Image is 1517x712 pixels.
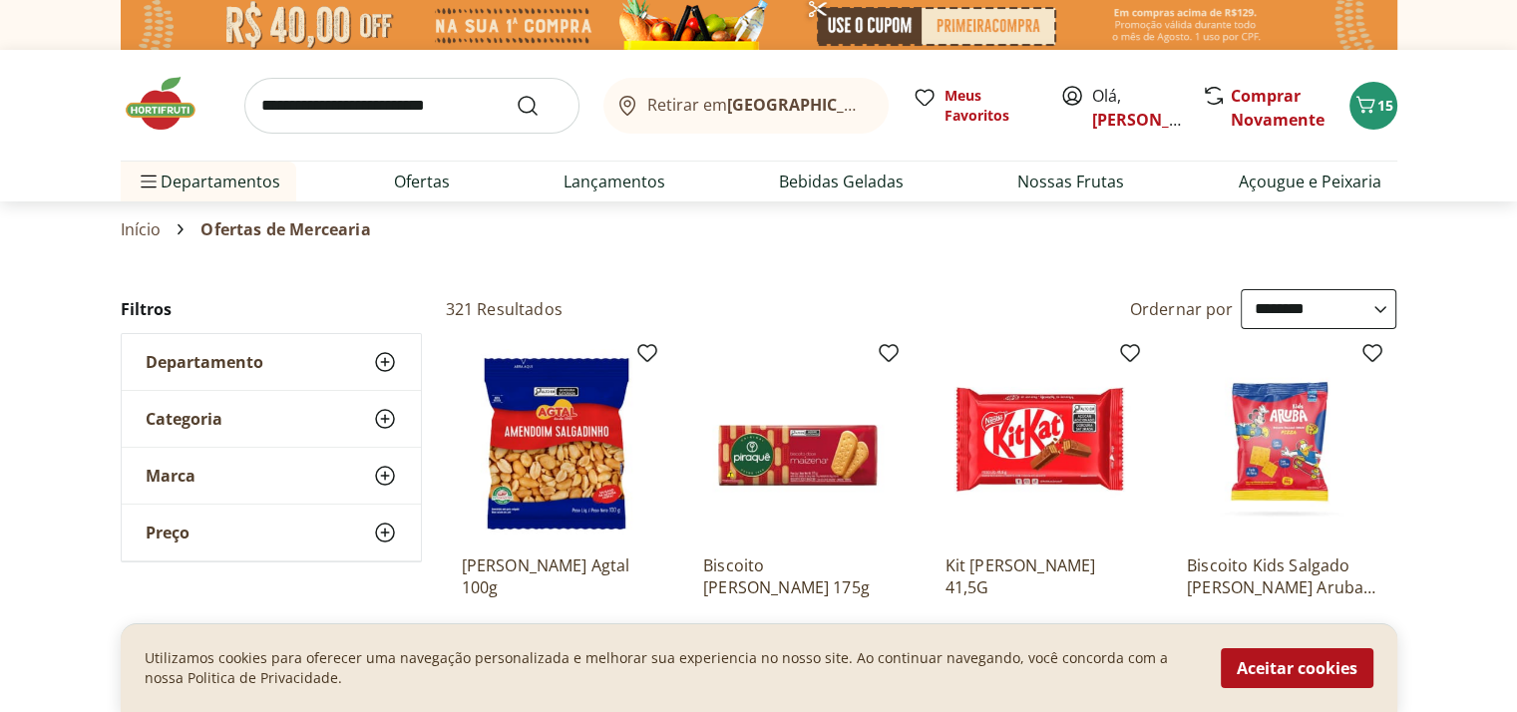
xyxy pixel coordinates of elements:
[462,554,651,598] a: [PERSON_NAME] Agtal 100g
[913,86,1036,126] a: Meus Favoritos
[146,466,195,486] span: Marca
[1017,170,1124,193] a: Nossas Frutas
[703,554,893,598] a: Biscoito [PERSON_NAME] 175g
[727,94,1063,116] b: [GEOGRAPHIC_DATA]/[GEOGRAPHIC_DATA]
[146,352,263,372] span: Departamento
[146,409,222,429] span: Categoria
[122,448,421,504] button: Marca
[137,158,280,205] span: Departamentos
[945,349,1134,538] img: Kit Kat Ao Leite 41,5G
[1130,298,1234,320] label: Ordernar por
[145,648,1197,688] p: Utilizamos cookies para oferecer uma navegação personalizada e melhorar sua experiencia no nosso ...
[122,391,421,447] button: Categoria
[1187,554,1376,598] a: Biscoito Kids Salgado [PERSON_NAME] Aruba 35g
[945,86,1036,126] span: Meus Favoritos
[647,96,868,114] span: Retirar em
[1238,170,1380,193] a: Açougue e Peixaria
[200,220,370,238] span: Ofertas de Mercearia
[945,554,1134,598] a: Kit [PERSON_NAME] 41,5G
[446,298,563,320] h2: 321 Resultados
[1349,82,1397,130] button: Carrinho
[564,170,665,193] a: Lançamentos
[121,220,162,238] a: Início
[1092,84,1181,132] span: Olá,
[703,349,893,538] img: Biscoito Maizena Piraque 175g
[1221,648,1373,688] button: Aceitar cookies
[394,170,450,193] a: Ofertas
[1231,85,1325,131] a: Comprar Novamente
[1187,349,1376,538] img: Biscoito Kids Salgado Mickey Pizza Aruba 35g
[137,158,161,205] button: Menu
[121,289,422,329] h2: Filtros
[146,523,190,542] span: Preço
[603,78,889,134] button: Retirar em[GEOGRAPHIC_DATA]/[GEOGRAPHIC_DATA]
[1377,96,1393,115] span: 15
[1092,109,1222,131] a: [PERSON_NAME]
[516,94,564,118] button: Submit Search
[122,334,421,390] button: Departamento
[244,78,579,134] input: search
[122,505,421,560] button: Preço
[779,170,904,193] a: Bebidas Geladas
[462,349,651,538] img: Amendoim Salgadinho Agtal 100g
[121,74,220,134] img: Hortifruti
